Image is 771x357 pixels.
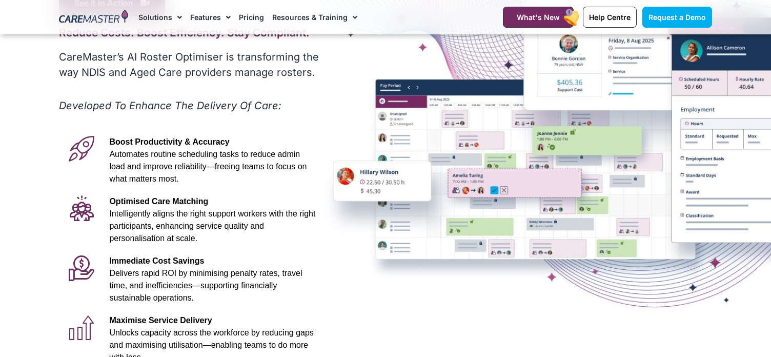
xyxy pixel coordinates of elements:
a: Request a Demo [642,7,712,28]
span: Boost Productivity & Accuracy [109,137,229,146]
a: What's New [503,7,574,28]
span: Help Centre [589,13,631,22]
span: Maximise Service Delivery [109,316,212,325]
em: Developed To Enhance The Delivery Of Care: [59,100,281,112]
span: Immediate Cost Savings [109,256,204,265]
span: Delivers rapid ROI by minimising penalty rates, travel time, and inefficiencies—supporting financ... [109,269,302,302]
p: CareMaster’s AI Roster Optimiser is transforming the way NDIS and Aged Care providers manage rost... [59,49,321,80]
span: Request a Demo [648,13,706,22]
img: CareMaster Logo [59,10,128,25]
span: Intelligently aligns the right support workers with the right participants, enhancing service qua... [109,209,315,243]
span: Optimised Care Matching [109,197,208,206]
span: Automates routine scheduling tasks to reduce admin load and improve reliability—freeing teams to ... [109,150,307,183]
span: What's New [517,13,560,22]
a: Help Centre [583,7,637,28]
